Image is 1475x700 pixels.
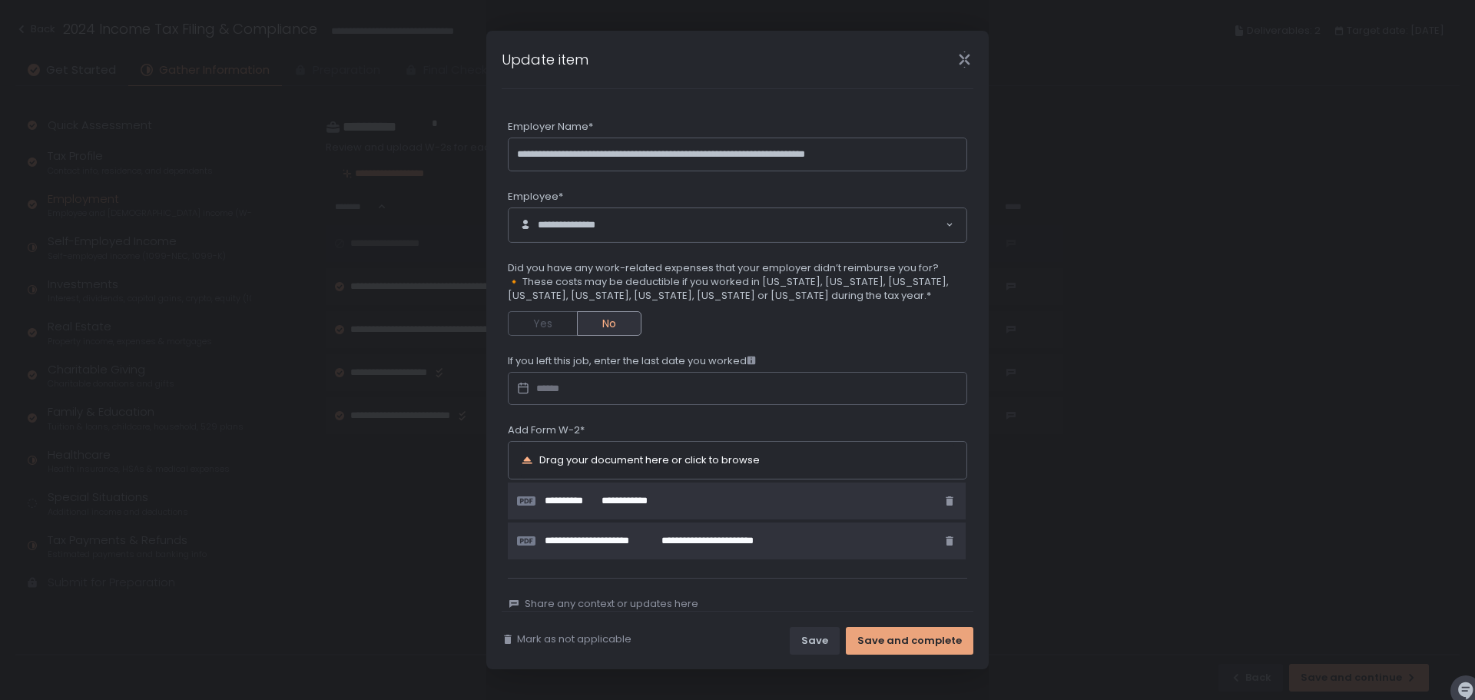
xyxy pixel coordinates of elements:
button: Save [790,627,840,655]
span: Employer Name* [508,120,593,134]
div: Drag your document here or click to browse [539,455,760,465]
span: Mark as not applicable [517,632,631,646]
div: Search for option [509,208,966,242]
span: Add Form W-2* [508,423,585,437]
button: Save and complete [846,627,973,655]
h1: Update item [502,49,588,70]
span: 🔸 These costs may be deductible if you worked in [US_STATE], [US_STATE], [US_STATE], [US_STATE], ... [508,275,967,303]
input: Search for option [602,217,944,233]
div: Close [940,51,989,68]
button: Mark as not applicable [502,632,631,646]
span: Share any context or updates here [525,597,698,611]
div: Save and complete [857,634,962,648]
span: If you left this job, enter the last date you worked [508,354,756,368]
div: Save [801,634,828,648]
span: Did you have any work-related expenses that your employer didn’t reimburse you for? [508,261,967,275]
span: Employee* [508,190,563,204]
input: Datepicker input [508,372,967,406]
button: Yes [508,311,577,336]
button: No [577,311,641,336]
